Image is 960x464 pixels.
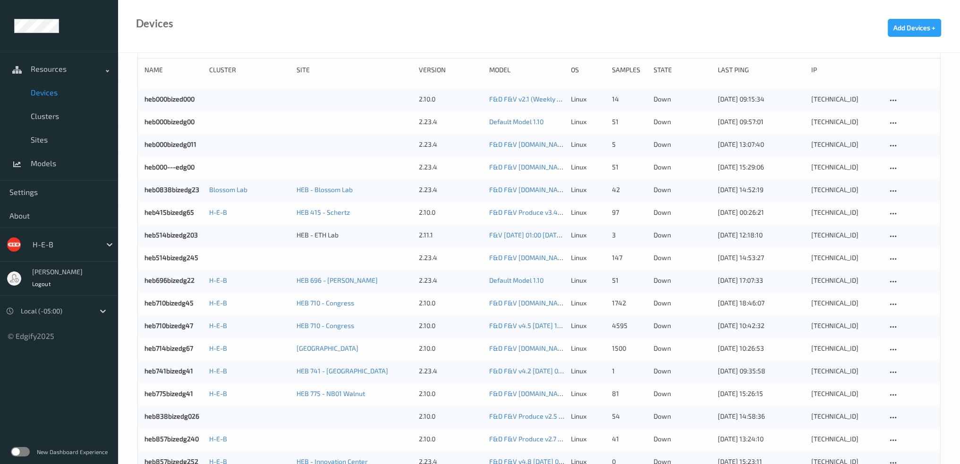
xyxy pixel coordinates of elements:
[297,230,412,240] div: HEB - ETH Lab
[489,118,544,126] a: Default Model 1.10
[419,208,483,217] div: 2.10.0
[209,65,289,75] div: Cluster
[718,140,805,149] div: [DATE] 13:07:40
[654,276,711,285] p: down
[718,366,805,376] div: [DATE] 09:35:58
[654,321,711,330] p: down
[811,253,881,262] div: [TECHNICAL_ID]
[612,253,646,262] div: 147
[209,299,227,307] a: H-E-B
[612,208,646,217] div: 97
[718,94,805,104] div: [DATE] 09:15:34
[654,117,711,127] p: down
[419,253,483,262] div: 2.23.4
[811,65,881,75] div: ip
[571,412,605,421] p: linux
[571,140,605,149] p: linux
[571,253,605,262] p: linux
[612,276,646,285] div: 51
[654,366,711,376] p: down
[209,435,227,443] a: H-E-B
[209,276,227,284] a: H-E-B
[612,230,646,240] div: 3
[811,140,881,149] div: [TECHNICAL_ID]
[718,117,805,127] div: [DATE] 09:57:01
[489,321,603,329] a: F&D F&V v4.5 [DATE] 12:48 Auto Save
[489,140,722,148] a: F&D F&V [DOMAIN_NAME] (weekly Mon) [DATE] 23:30 [DATE] 23:30 Auto Save
[888,19,941,37] button: Add Devices +
[144,321,193,329] a: heb710bizedg47
[297,276,378,284] a: HEB 696 - [PERSON_NAME]
[571,321,605,330] p: linux
[144,367,193,375] a: heb741bizedg41
[571,65,605,75] div: OS
[297,208,350,216] a: HEB 415 - Schertz
[654,230,711,240] p: down
[811,117,881,127] div: [TECHNICAL_ID]
[612,412,646,421] div: 54
[419,366,483,376] div: 2.23.4
[419,321,483,330] div: 2.10.0
[612,344,646,353] div: 1500
[718,389,805,398] div: [DATE] 15:26:15
[144,186,199,194] a: heb0838bizedg23
[489,367,602,375] a: F&D F&V v4.2 [DATE] 07:23 Auto Save
[144,276,195,284] a: heb696bizedg22
[489,253,699,262] a: F&D F&V [DOMAIN_NAME] (Daily) [DATE] 16:30 [DATE] 16:30 Auto Save
[489,95,683,103] a: F&D F&V v2.1 (Weekly Mon) [DATE] 23:30 [DATE] 23:30 Auto Save
[612,434,646,444] div: 41
[654,185,711,194] p: down
[297,389,365,397] a: HEB 775 - NB01 Walnut
[811,276,881,285] div: [TECHNICAL_ID]
[419,298,483,308] div: 2.10.0
[419,65,483,75] div: version
[144,118,195,126] a: heb000bizedg00
[419,276,483,285] div: 2.23.4
[419,412,483,421] div: 2.10.0
[612,321,646,330] div: 4595
[612,65,646,75] div: Samples
[419,434,483,444] div: 2.10.0
[718,208,805,217] div: [DATE] 00:26:21
[654,253,711,262] p: down
[571,117,605,127] p: linux
[419,389,483,398] div: 2.10.0
[144,65,202,75] div: Name
[718,185,805,194] div: [DATE] 14:52:19
[144,344,193,352] a: heb714bizedg67
[144,389,193,397] a: heb775bizedg41
[209,389,227,397] a: H-E-B
[489,412,628,420] a: F&D F&V Produce v2.5 [DATE] 18:23 Auto Save
[571,230,605,240] p: linux
[209,321,227,329] a: H-E-B
[718,162,805,172] div: [DATE] 15:29:06
[419,117,483,127] div: 2.23.4
[612,185,646,194] div: 42
[718,276,805,285] div: [DATE] 17:07:33
[811,389,881,398] div: [TECHNICAL_ID]
[718,344,805,353] div: [DATE] 10:26:53
[297,299,354,307] a: HEB 710 - Congress
[654,344,711,353] p: down
[654,140,711,149] p: down
[718,65,805,75] div: Last Ping
[811,185,881,194] div: [TECHNICAL_ID]
[811,366,881,376] div: [TECHNICAL_ID]
[811,162,881,172] div: [TECHNICAL_ID]
[612,389,646,398] div: 81
[654,389,711,398] p: down
[654,434,711,444] p: down
[144,163,195,171] a: heb000---edg00
[144,435,199,443] a: heb857bizedg240
[571,94,605,104] p: linux
[654,208,711,217] p: down
[811,321,881,330] div: [TECHNICAL_ID]
[612,366,646,376] div: 1
[489,65,564,75] div: Model
[144,253,198,262] a: heb514bizedg245
[297,344,358,352] a: [GEOGRAPHIC_DATA]
[571,276,605,285] p: linux
[571,366,605,376] p: linux
[811,434,881,444] div: [TECHNICAL_ID]
[811,344,881,353] div: [TECHNICAL_ID]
